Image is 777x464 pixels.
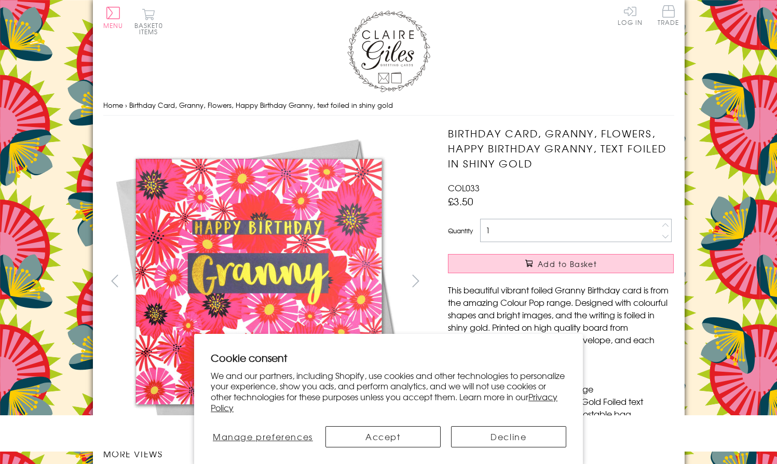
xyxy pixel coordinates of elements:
[448,254,674,273] button: Add to Basket
[211,350,566,365] h2: Cookie consent
[125,100,127,110] span: ›
[448,194,473,208] span: £3.50
[448,284,674,358] p: This beautiful vibrant foiled Granny Birthday card is from the amazing Colour Pop range. Designed...
[658,5,679,27] a: Trade
[658,5,679,25] span: Trade
[618,5,643,25] a: Log In
[211,426,315,447] button: Manage preferences
[211,370,566,413] p: We and our partners, including Shopify, use cookies and other technologies to personalize your ex...
[404,269,427,292] button: next
[103,7,124,29] button: Menu
[103,126,414,437] img: Birthday Card, Granny, Flowers, Happy Birthday Granny, text foiled in shiny gold
[129,100,393,110] span: Birthday Card, Granny, Flowers, Happy Birthday Granny, text foiled in shiny gold
[103,269,127,292] button: prev
[427,126,739,437] img: Birthday Card, Granny, Flowers, Happy Birthday Granny, text foiled in shiny gold
[325,426,441,447] button: Accept
[103,100,123,110] a: Home
[448,181,480,194] span: COL033
[139,21,163,36] span: 0 items
[103,21,124,30] span: Menu
[448,226,473,235] label: Quantity
[103,95,674,116] nav: breadcrumbs
[103,447,428,460] h3: More views
[134,8,163,35] button: Basket0 items
[347,10,430,92] img: Claire Giles Greetings Cards
[451,426,566,447] button: Decline
[538,259,597,269] span: Add to Basket
[213,430,313,443] span: Manage preferences
[211,390,557,414] a: Privacy Policy
[448,126,674,171] h1: Birthday Card, Granny, Flowers, Happy Birthday Granny, text foiled in shiny gold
